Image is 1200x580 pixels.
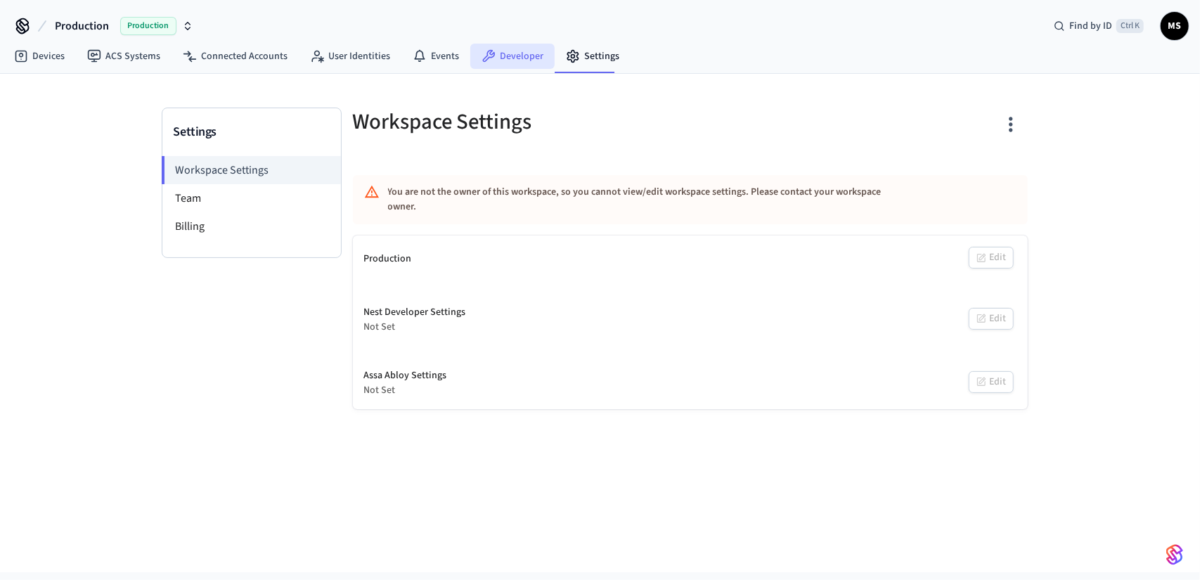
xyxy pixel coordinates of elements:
li: Workspace Settings [162,156,341,184]
a: Devices [3,44,76,69]
div: Not Set [364,383,447,398]
a: ACS Systems [76,44,172,69]
span: Find by ID [1069,19,1112,33]
button: MS [1161,12,1189,40]
div: Production [364,252,412,266]
span: MS [1162,13,1187,39]
a: Connected Accounts [172,44,299,69]
h5: Workspace Settings [353,108,682,136]
div: Assa Abloy Settings [364,368,447,383]
div: You are not the owner of this workspace, so you cannot view/edit workspace settings. Please conta... [388,179,910,220]
a: Settings [555,44,631,69]
a: Events [401,44,470,69]
div: Not Set [364,320,466,335]
div: Nest Developer Settings [364,305,466,320]
span: Production [55,18,109,34]
span: Ctrl K [1116,19,1144,33]
img: SeamLogoGradient.69752ec5.svg [1166,543,1183,566]
span: Production [120,17,176,35]
div: Find by IDCtrl K [1043,13,1155,39]
li: Team [162,184,341,212]
a: User Identities [299,44,401,69]
a: Developer [470,44,555,69]
li: Billing [162,212,341,240]
h3: Settings [174,122,330,142]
